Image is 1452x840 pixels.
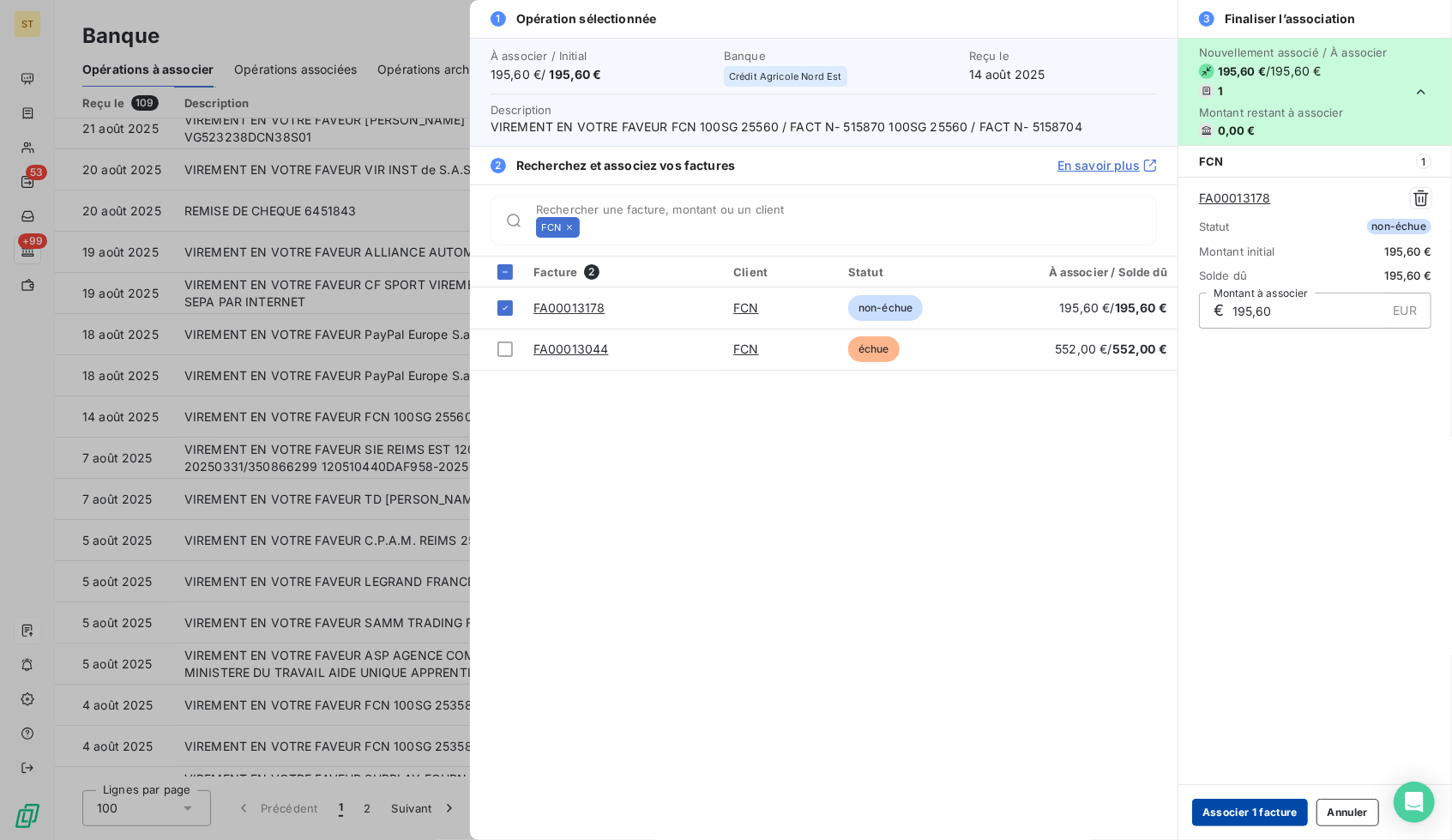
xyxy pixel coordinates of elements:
span: Montant restant à associer [1199,106,1388,119]
button: Annuler [1316,799,1379,826]
a: FA00013178 [533,300,606,315]
span: 195,60 € [1115,300,1167,315]
span: Banque [724,49,959,63]
span: Recherchez et associez vos factures [516,157,735,174]
span: 195,60 € / [491,66,714,83]
span: VIREMENT EN VOTRE FAVEUR FCN 100SG 25560 / FACT N- 515870 100SG 25560 / FACT N- 5158704 [491,118,1157,136]
span: Reçu le [969,49,1157,63]
span: 3 [1199,11,1214,27]
a: FA00013044 [533,341,609,356]
span: 2 [584,264,599,280]
span: 195,60 € [1218,64,1266,78]
span: FCN [541,222,561,233]
span: 0,00 € [1218,124,1256,137]
span: Opération sélectionnée [516,10,656,27]
a: FCN [733,300,758,315]
span: non-échue [1367,219,1431,234]
span: 2 [491,158,506,173]
span: Nouvellement associé / À associer [1199,45,1388,59]
span: Montant initial [1199,245,1274,258]
span: Description [491,103,552,117]
a: En savoir plus [1057,157,1157,174]
span: 195,60 € [1385,245,1431,258]
a: FA00013178 [1199,190,1271,207]
div: Facture [533,264,713,280]
span: 1 [1416,154,1431,169]
button: Associer 1 facture [1192,799,1308,826]
span: À associer / Initial [491,49,714,63]
span: 195,60 € [1385,269,1431,282]
span: 1 [491,11,506,27]
span: 552,00 € [1112,341,1167,356]
span: non-échue [848,295,923,321]
span: échue [848,336,900,362]
div: Statut [848,265,972,279]
span: 552,00 € / [1055,341,1167,356]
span: 1 [1218,84,1223,98]
div: 14 août 2025 [969,49,1157,83]
span: Finaliser l’association [1225,10,1355,27]
div: À associer / Solde dû [992,265,1167,279]
span: Statut [1199,220,1230,233]
span: 195,60 € [550,67,602,82]
div: Client [733,265,828,279]
span: 195,60 € / [1059,300,1167,315]
span: Solde dû [1199,269,1247,282]
span: / 195,60 € [1266,63,1321,80]
span: FCN [1199,154,1223,168]
a: FCN [733,341,758,356]
span: Crédit Agricole Nord Est [729,71,842,82]
div: Open Intercom Messenger [1394,782,1435,823]
input: placeholder [587,219,1156,236]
